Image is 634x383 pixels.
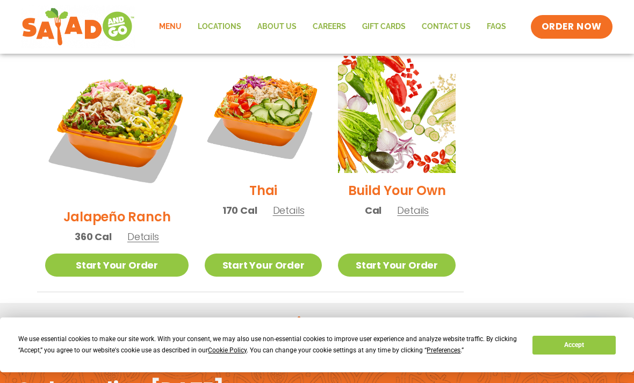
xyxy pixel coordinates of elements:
span: Details [127,230,159,243]
a: About Us [249,15,305,39]
a: Start Your Order [45,254,189,277]
img: new-SAG-logo-768×292 [21,5,135,48]
img: Product photo for Build Your Own [338,56,455,173]
a: Start Your Order [205,254,322,277]
a: Careers [305,15,354,39]
span: Cookie Policy [208,346,247,354]
button: Accept [532,336,615,355]
span: ORDER NOW [542,20,602,33]
span: 360 Cal [75,229,112,244]
a: Contact Us [414,15,479,39]
img: Product photo for Jalapeño Ranch Salad [45,56,189,199]
img: Product photo for Thai Salad [205,56,322,173]
span: Details [273,204,305,217]
a: ORDER NOW [531,15,613,39]
a: FAQs [479,15,514,39]
div: We use essential cookies to make our site work. With your consent, we may also use non-essential ... [18,334,520,356]
nav: Menu [151,15,514,39]
h2: Jalapeño Ranch [63,207,171,226]
h2: Thai [249,181,277,200]
a: GIFT CARDS [354,15,414,39]
a: Menu [151,15,190,39]
span: Cal [365,203,381,218]
span: Details [397,204,429,217]
a: Start Your Order [338,254,455,277]
h2: Build Your Own [348,181,446,200]
span: Preferences [427,346,460,354]
h2: Get a printable menu: [37,313,597,332]
span: 170 Cal [222,203,257,218]
a: Locations [190,15,249,39]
